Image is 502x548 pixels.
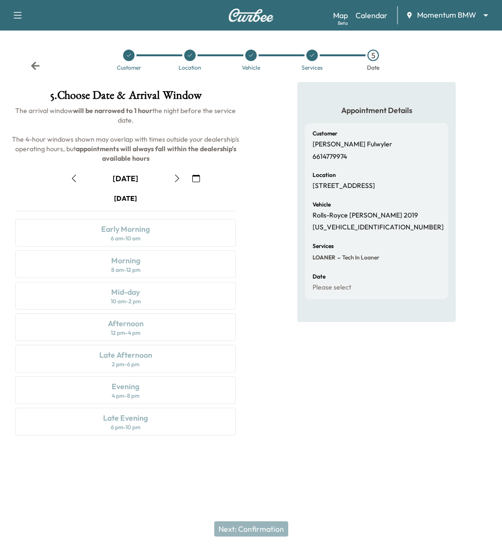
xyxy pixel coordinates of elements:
span: - [335,253,340,262]
h6: Date [313,274,325,279]
b: appointments will always fall within the dealership's available hours [76,145,238,163]
img: Curbee Logo [228,9,274,22]
div: Services [302,65,323,71]
div: Beta [338,20,348,27]
p: Rolls-Royce [PERSON_NAME] 2019 [313,211,418,220]
span: Tech in Loaner [340,254,379,261]
h6: Vehicle [313,202,331,207]
div: Vehicle [242,65,260,71]
div: 5 [367,50,379,61]
p: 6614779974 [313,153,347,161]
p: [US_VEHICLE_IDENTIFICATION_NUMBER] [313,223,444,232]
div: Back [31,61,40,71]
a: Calendar [356,10,387,21]
h5: Appointment Details [305,105,448,115]
h6: Location [313,172,336,178]
h1: 5 . Choose Date & Arrival Window [8,90,243,106]
div: Location [178,65,201,71]
div: Date [367,65,379,71]
a: MapBeta [333,10,348,21]
p: [STREET_ADDRESS] [313,182,375,190]
p: Please select [313,283,351,292]
span: The arrival window the night before the service date. The 4-hour windows shown may overlap with t... [12,106,241,163]
span: Momentum BMW [417,10,476,21]
h6: Customer [313,131,337,136]
b: will be narrowed to 1 hour [73,106,152,115]
span: LOANER [313,254,335,261]
p: [PERSON_NAME] Fulwyler [313,140,392,149]
div: [DATE] [113,173,138,184]
div: Customer [117,65,141,71]
div: [DATE] [114,194,137,203]
h6: Services [313,243,334,249]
